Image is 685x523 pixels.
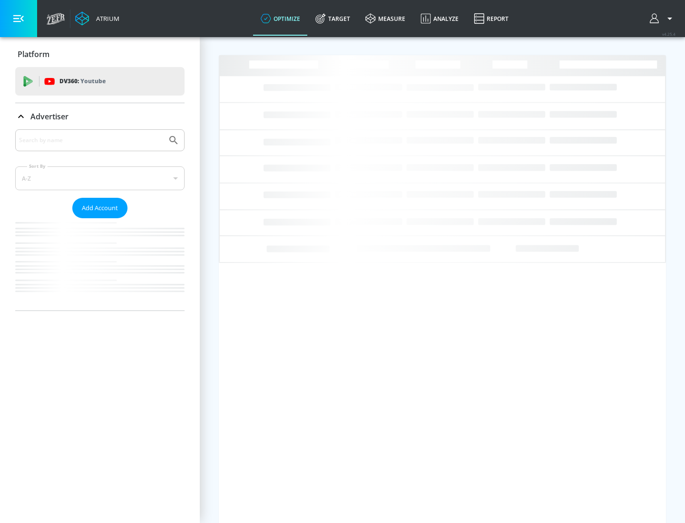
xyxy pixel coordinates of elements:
nav: list of Advertiser [15,218,185,310]
p: Platform [18,49,49,59]
div: Advertiser [15,103,185,130]
div: DV360: Youtube [15,67,185,96]
div: A-Z [15,166,185,190]
span: v 4.25.4 [662,31,675,37]
p: Youtube [80,76,106,86]
a: optimize [253,1,308,36]
div: Advertiser [15,129,185,310]
p: DV360: [59,76,106,87]
a: Analyze [413,1,466,36]
div: Atrium [92,14,119,23]
button: Add Account [72,198,127,218]
label: Sort By [27,163,48,169]
a: Atrium [75,11,119,26]
input: Search by name [19,134,163,146]
a: measure [358,1,413,36]
p: Advertiser [30,111,68,122]
a: Report [466,1,516,36]
div: Platform [15,41,185,68]
a: Target [308,1,358,36]
span: Add Account [82,203,118,213]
